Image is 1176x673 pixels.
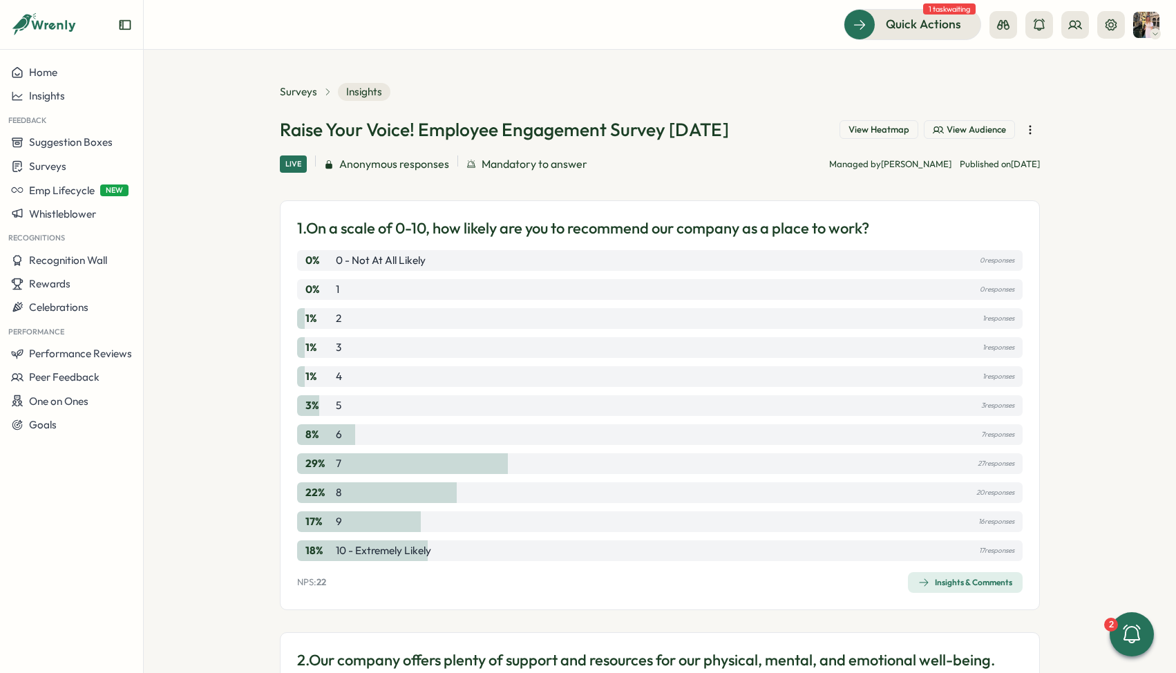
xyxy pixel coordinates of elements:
p: 2. Our company offers plenty of support and resources for our physical, mental, and emotional wel... [297,650,995,671]
p: 17 % [305,514,333,529]
button: Quick Actions [844,9,981,39]
p: 8 [336,485,341,500]
p: 1 % [305,311,333,326]
p: 8 % [305,427,333,442]
span: 22 [316,576,326,587]
span: Performance Reviews [29,347,132,360]
p: 1 % [305,340,333,355]
div: 2 [1104,618,1118,632]
span: Home [29,66,57,79]
p: 20 responses [976,485,1014,500]
p: 1 [336,282,339,297]
span: Goals [29,418,57,431]
span: Peer Feedback [29,370,99,383]
span: Recognition Wall [29,254,107,267]
p: 0 responses [980,282,1014,297]
p: 5 [336,398,341,413]
p: 3 % [305,398,333,413]
p: Published on [960,158,1040,171]
span: NEW [100,184,129,196]
span: Quick Actions [886,15,961,33]
p: 3 [336,340,341,355]
p: 0 responses [980,253,1014,268]
p: 4 [336,369,342,384]
img: Hannah Saunders [1133,12,1159,38]
span: [PERSON_NAME] [881,158,951,169]
span: Mandatory to answer [482,155,587,173]
button: View Heatmap [840,120,918,140]
p: NPS: [297,576,326,589]
p: Managed by [829,158,951,171]
p: 1. On a scale of 0-10, how likely are you to recommend our company as a place to work? [297,218,869,239]
p: 1 responses [983,369,1014,384]
span: View Audience [947,124,1006,136]
span: Whistleblower [29,207,96,220]
p: 0 % [305,282,333,297]
div: Live [280,155,307,173]
p: 6 [336,427,342,442]
p: 22 % [305,485,333,500]
p: 3 responses [981,398,1014,413]
p: 16 responses [978,514,1014,529]
button: Expand sidebar [118,18,132,32]
span: [DATE] [1011,158,1040,169]
div: Insights & Comments [918,577,1012,588]
span: Surveys [29,160,66,173]
button: Insights & Comments [908,572,1023,593]
h1: Raise Your Voice! Employee Engagement Survey [DATE] [280,117,729,142]
p: 9 [336,514,342,529]
p: 18 % [305,543,333,558]
p: 10 - Extremely likely [336,543,431,558]
span: Emp Lifecycle [29,184,95,197]
p: 1 responses [983,311,1014,326]
a: Surveys [280,84,317,99]
p: 0 - Not at all likely [336,253,426,268]
p: 17 responses [979,543,1014,558]
span: Celebrations [29,301,88,314]
span: Rewards [29,277,70,290]
p: 1 % [305,369,333,384]
span: Anonymous responses [339,155,449,173]
p: 7 responses [981,427,1014,442]
span: Suggestion Boxes [29,135,113,149]
p: 0 % [305,253,333,268]
p: 29 % [305,456,333,471]
span: Insights [29,89,65,102]
span: Insights [338,83,390,101]
button: View Audience [924,120,1015,140]
button: 2 [1110,612,1154,656]
span: One on Ones [29,395,88,408]
p: 1 responses [983,340,1014,355]
span: View Heatmap [848,124,909,136]
p: 2 [336,311,341,326]
p: 27 responses [978,456,1014,471]
p: 7 [336,456,341,471]
span: 1 task waiting [923,3,976,15]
